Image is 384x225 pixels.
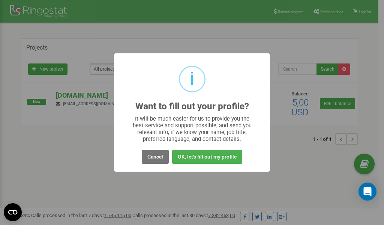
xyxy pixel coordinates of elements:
div: Open Intercom Messenger [358,183,376,201]
button: OK, let's fill out my profile [172,150,242,164]
div: It will be much easier for us to provide you the best service and support possible, and send you ... [129,115,255,142]
button: Cancel [142,150,169,164]
h2: Want to fill out your profile? [135,101,249,112]
button: Open CMP widget [4,203,22,221]
div: i [190,67,194,91]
